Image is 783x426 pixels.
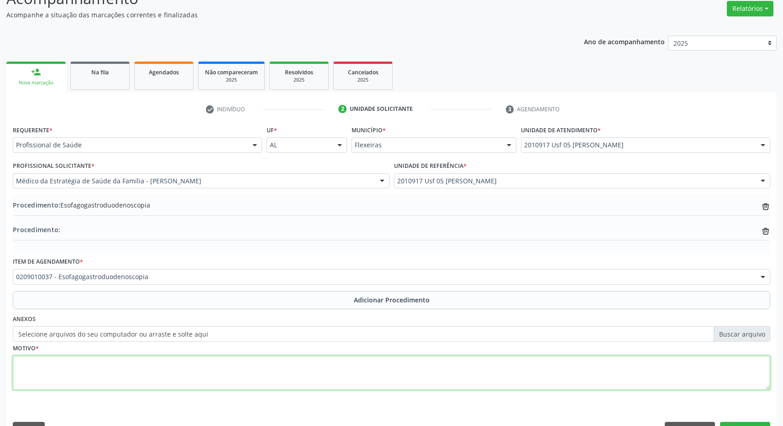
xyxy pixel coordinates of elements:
[13,201,60,209] span: Procedimento:
[276,77,322,83] div: 2025
[13,123,53,137] label: Requerente
[394,159,467,173] label: Unidade de referência
[267,123,277,137] label: UF
[149,68,179,76] span: Agendados
[285,68,313,76] span: Resolvidos
[13,159,95,173] label: Profissional Solicitante
[13,200,150,210] span: Esofagogastroduodenoscopia
[340,77,386,83] div: 2025
[205,68,258,76] span: Não compareceram
[13,79,59,86] div: Nova marcação
[354,295,430,305] span: Adicionar Procedimento
[521,123,601,137] label: Unidade de atendimento
[13,312,36,327] label: Anexos
[16,177,371,186] span: Médico da Estratégia de Saúde da Família - [PERSON_NAME]
[91,68,109,76] span: Na fila
[355,140,498,150] span: Flexeiras
[205,77,258,83] div: 2025
[16,140,243,150] span: Profissional de Saúde
[348,68,378,76] span: Cancelados
[16,272,751,281] span: 0209010037 - Esofagogastroduodenoscopia
[13,291,770,309] button: Adicionar Procedimento
[584,36,665,47] p: Ano de acompanhamento
[13,255,83,269] label: Item de agendamento
[352,123,386,137] label: Município
[338,105,347,113] div: 2
[397,177,752,186] span: 2010917 Usf 05 [PERSON_NAME]
[524,140,751,150] span: 2010917 Usf 05 [PERSON_NAME]
[13,225,60,234] span: Procedimento:
[727,1,773,16] button: Relatórios
[13,342,39,356] label: Motivo
[31,67,41,77] div: person_add
[350,105,413,113] div: Unidade solicitante
[6,10,546,20] p: Acompanhe a situação das marcações correntes e finalizadas
[270,140,328,150] span: AL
